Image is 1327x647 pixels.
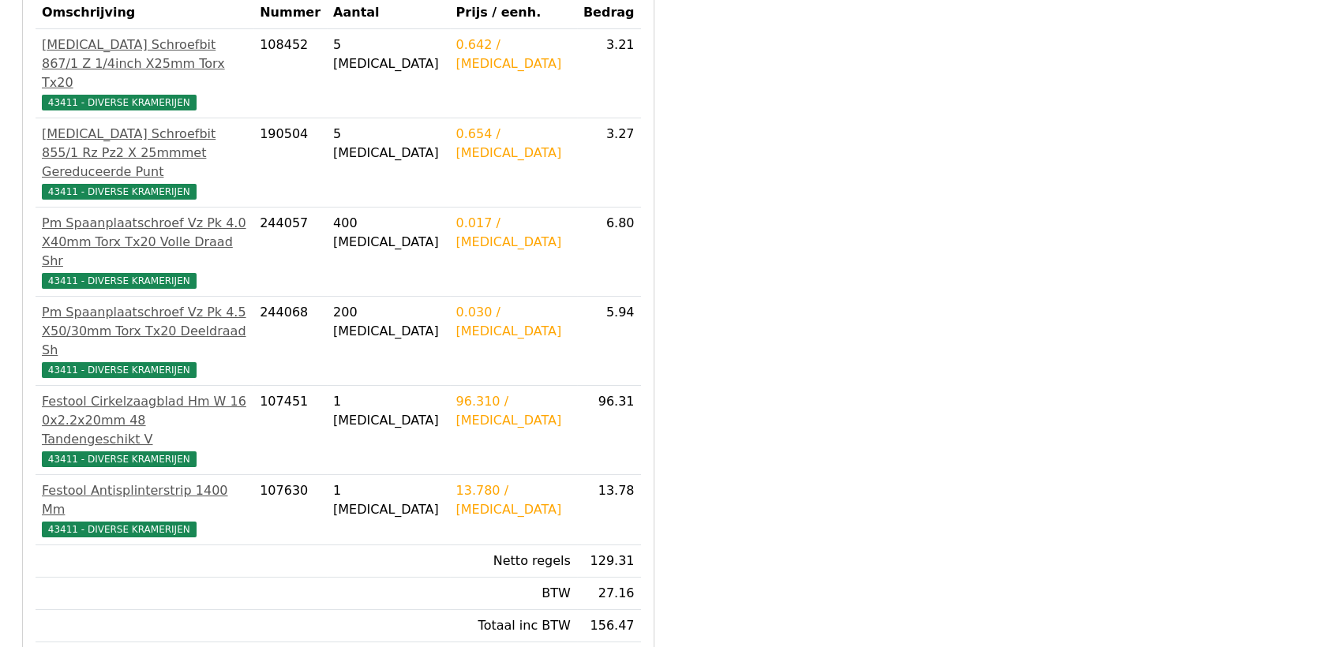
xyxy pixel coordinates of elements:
[456,214,571,252] div: 0.017 / [MEDICAL_DATA]
[42,125,247,181] div: [MEDICAL_DATA] Schroefbit 855/1 Rz Pz2 X 25mmmet Gereduceerde Punt
[456,36,571,73] div: 0.642 / [MEDICAL_DATA]
[42,273,197,289] span: 43411 - DIVERSE KRAMERIJEN
[456,125,571,163] div: 0.654 / [MEDICAL_DATA]
[253,386,327,475] td: 107451
[450,545,577,578] td: Netto regels
[253,297,327,386] td: 244068
[253,208,327,297] td: 244057
[577,610,641,642] td: 156.47
[42,481,247,538] a: Festool Antisplinterstrip 1400 Mm43411 - DIVERSE KRAMERIJEN
[253,29,327,118] td: 108452
[577,118,641,208] td: 3.27
[42,362,197,378] span: 43411 - DIVERSE KRAMERIJEN
[42,214,247,290] a: Pm Spaanplaatschroef Vz Pk 4.0 X40mm Torx Tx20 Volle Draad Shr43411 - DIVERSE KRAMERIJEN
[333,303,443,341] div: 200 [MEDICAL_DATA]
[42,522,197,537] span: 43411 - DIVERSE KRAMERIJEN
[42,95,197,110] span: 43411 - DIVERSE KRAMERIJEN
[456,303,571,341] div: 0.030 / [MEDICAL_DATA]
[333,214,443,252] div: 400 [MEDICAL_DATA]
[42,392,247,449] div: Festool Cirkelzaagblad Hm W 16 0x2.2x20mm 48 Tandengeschikt V
[456,392,571,430] div: 96.310 / [MEDICAL_DATA]
[42,125,247,200] a: [MEDICAL_DATA] Schroefbit 855/1 Rz Pz2 X 25mmmet Gereduceerde Punt43411 - DIVERSE KRAMERIJEN
[333,36,443,73] div: 5 [MEDICAL_DATA]
[333,125,443,163] div: 5 [MEDICAL_DATA]
[577,29,641,118] td: 3.21
[577,475,641,545] td: 13.78
[42,36,247,111] a: [MEDICAL_DATA] Schroefbit 867/1 Z 1/4inch X25mm Torx Tx2043411 - DIVERSE KRAMERIJEN
[450,610,577,642] td: Totaal inc BTW
[42,451,197,467] span: 43411 - DIVERSE KRAMERIJEN
[577,386,641,475] td: 96.31
[42,392,247,468] a: Festool Cirkelzaagblad Hm W 16 0x2.2x20mm 48 Tandengeschikt V43411 - DIVERSE KRAMERIJEN
[333,481,443,519] div: 1 [MEDICAL_DATA]
[42,303,247,379] a: Pm Spaanplaatschroef Vz Pk 4.5 X50/30mm Torx Tx20 Deeldraad Sh43411 - DIVERSE KRAMERIJEN
[42,303,247,360] div: Pm Spaanplaatschroef Vz Pk 4.5 X50/30mm Torx Tx20 Deeldraad Sh
[253,118,327,208] td: 190504
[450,578,577,610] td: BTW
[577,578,641,610] td: 27.16
[577,297,641,386] td: 5.94
[577,208,641,297] td: 6.80
[333,392,443,430] div: 1 [MEDICAL_DATA]
[42,214,247,271] div: Pm Spaanplaatschroef Vz Pk 4.0 X40mm Torx Tx20 Volle Draad Shr
[456,481,571,519] div: 13.780 / [MEDICAL_DATA]
[253,475,327,545] td: 107630
[42,481,247,519] div: Festool Antisplinterstrip 1400 Mm
[42,184,197,200] span: 43411 - DIVERSE KRAMERIJEN
[577,545,641,578] td: 129.31
[42,36,247,92] div: [MEDICAL_DATA] Schroefbit 867/1 Z 1/4inch X25mm Torx Tx20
